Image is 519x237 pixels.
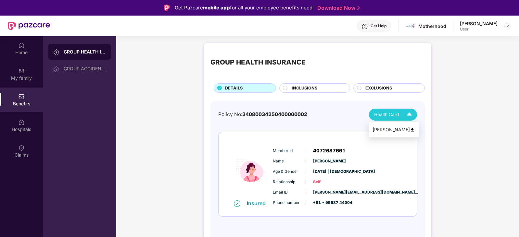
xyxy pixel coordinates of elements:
[371,23,386,29] div: Get Help
[305,168,307,175] span: :
[273,158,305,164] span: Name
[210,57,306,67] div: GROUP HEALTH INSURANCE
[404,109,415,120] img: Icuh8uwCUCF+XjCZyLQsAKiDCM9HiE6CMYmKQaPGkZKaA32CAAACiQcFBJY0IsAAAAASUVORK5CYII=
[357,5,360,11] img: Stroke
[273,189,305,196] span: Email ID
[242,111,307,117] span: 34080034250400000002
[317,5,358,11] a: Download Now
[313,179,346,185] span: Self
[8,22,50,30] img: New Pazcare Logo
[361,23,368,30] img: svg+xml;base64,PHN2ZyBpZD0iSGVscC0zMngzMiIgeG1sbnM9Imh0dHA6Ly93d3cudzMub3JnLzIwMDAvc3ZnIiB3aWR0aD...
[410,127,415,132] img: svg+xml;base64,PHN2ZyB4bWxucz0iaHR0cDovL3d3dy53My5vcmcvMjAwMC9zdmciIHdpZHRoPSI0OCIgaGVpZ2h0PSI0OC...
[273,200,305,206] span: Phone number
[305,179,307,186] span: :
[247,200,270,207] div: Insured
[305,147,307,154] span: :
[505,23,510,29] img: svg+xml;base64,PHN2ZyBpZD0iRHJvcGRvd24tMzJ4MzIiIHhtbG5zPSJodHRwOi8vd3d3LnczLm9yZy8yMDAwL3N2ZyIgd2...
[64,49,106,55] div: GROUP HEALTH INSURANCE
[313,169,346,175] span: [DATE] | [DEMOGRAPHIC_DATA]
[53,66,60,72] img: svg+xml;base64,PHN2ZyB3aWR0aD0iMjAiIGhlaWdodD0iMjAiIHZpZXdCb3g9IjAgMCAyMCAyMCIgZmlsbD0ibm9uZSIgeG...
[64,66,106,71] div: GROUP ACCIDENTAL INSURANCE
[273,148,305,154] span: Member Id
[305,189,307,196] span: :
[18,145,25,151] img: svg+xml;base64,PHN2ZyBpZD0iQ2xhaW0iIHhtbG5zPSJodHRwOi8vd3d3LnczLm9yZy8yMDAwL3N2ZyIgd2lkdGg9IjIwIi...
[175,4,312,12] div: Get Pazcare for all your employee benefits need
[53,49,60,55] img: svg+xml;base64,PHN2ZyB3aWR0aD0iMjAiIGhlaWdodD0iMjAiIHZpZXdCb3g9IjAgMCAyMCAyMCIgZmlsbD0ibm9uZSIgeG...
[273,169,305,175] span: Age & Gender
[292,85,317,91] span: INCLUSIONS
[273,179,305,185] span: Relationship
[18,42,25,49] img: svg+xml;base64,PHN2ZyBpZD0iSG9tZSIgeG1sbnM9Imh0dHA6Ly93d3cudzMub3JnLzIwMDAvc3ZnIiB3aWR0aD0iMjAiIG...
[18,68,25,74] img: svg+xml;base64,PHN2ZyB3aWR0aD0iMjAiIGhlaWdodD0iMjAiIHZpZXdCb3g9IjAgMCAyMCAyMCIgZmlsbD0ibm9uZSIgeG...
[203,5,230,11] strong: mobile app
[313,200,346,206] span: +91 - 95687 44004
[313,158,346,164] span: [PERSON_NAME]
[18,119,25,125] img: svg+xml;base64,PHN2ZyBpZD0iSG9zcGl0YWxzIiB4bWxucz0iaHR0cDovL3d3dy53My5vcmcvMjAwMC9zdmciIHdpZHRoPS...
[374,111,399,118] span: Health Card
[460,27,498,32] div: User
[460,20,498,27] div: [PERSON_NAME]
[313,189,346,196] span: [PERSON_NAME][EMAIL_ADDRESS][DOMAIN_NAME]...
[369,109,417,121] button: Health Card
[218,111,307,119] div: Policy No:
[373,126,415,133] div: [PERSON_NAME]
[305,158,307,165] span: :
[313,147,346,155] span: 4072687661
[232,141,271,200] img: icon
[418,23,446,29] div: Motherhood
[164,5,170,11] img: Logo
[365,85,392,91] span: EXCLUSIONS
[406,21,415,31] img: motherhood%20_%20logo.png
[18,93,25,100] img: svg+xml;base64,PHN2ZyBpZD0iQmVuZWZpdHMiIHhtbG5zPSJodHRwOi8vd3d3LnczLm9yZy8yMDAwL3N2ZyIgd2lkdGg9Ij...
[234,200,240,207] img: svg+xml;base64,PHN2ZyB4bWxucz0iaHR0cDovL3d3dy53My5vcmcvMjAwMC9zdmciIHdpZHRoPSIxNiIgaGVpZ2h0PSIxNi...
[225,85,243,91] span: DETAILS
[305,199,307,207] span: :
